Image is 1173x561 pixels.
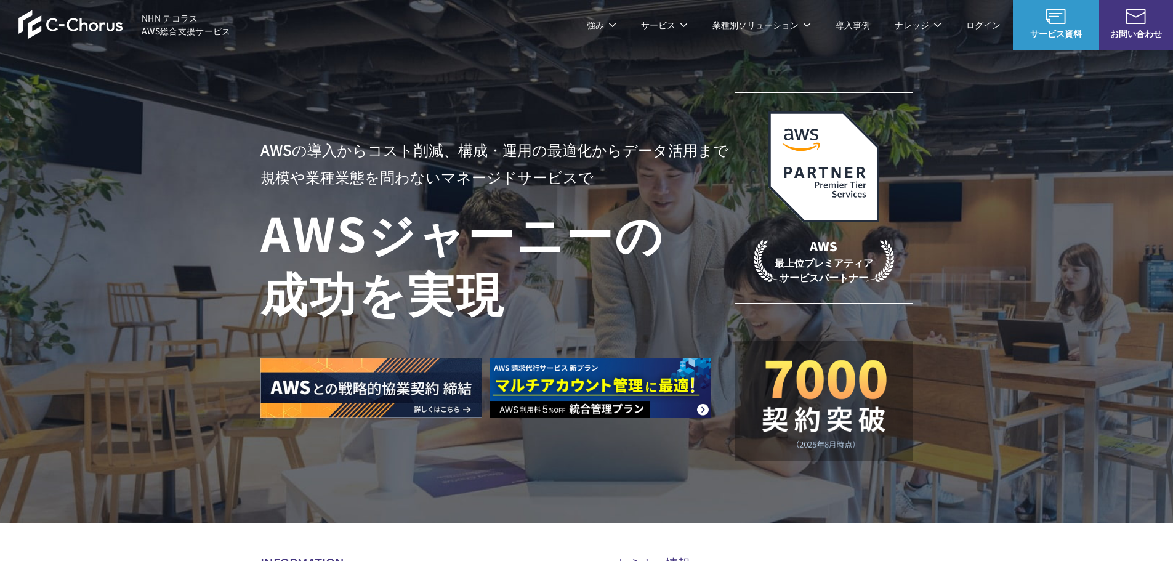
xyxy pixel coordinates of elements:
img: AWSとの戦略的協業契約 締結 [260,358,482,418]
img: 契約件数 [759,359,889,449]
h1: AWS ジャーニーの 成功を実現 [260,203,735,321]
img: お問い合わせ [1126,9,1146,24]
img: AWS請求代行サービス 統合管理プラン [490,358,711,418]
span: サービス資料 [1013,27,1099,40]
a: ログイン [966,18,1001,31]
span: お問い合わせ [1099,27,1173,40]
a: 導入事例 [836,18,870,31]
img: AWS総合支援サービス C-Chorus サービス資料 [1046,9,1066,24]
p: AWSの導入からコスト削減、 構成・運用の最適化からデータ活用まで 規模や業種業態を問わない マネージドサービスで [260,136,735,190]
a: AWS総合支援サービス C-Chorus NHN テコラスAWS総合支援サービス [18,10,231,39]
p: ナレッジ [895,18,941,31]
p: 強み [587,18,616,31]
p: 業種別ソリューション [712,18,811,31]
p: 最上位プレミアティア サービスパートナー [754,237,894,285]
img: AWSプレミアティアサービスパートナー [768,111,879,222]
em: AWS [810,237,837,255]
p: サービス [641,18,688,31]
span: NHN テコラス AWS総合支援サービス [142,12,231,38]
